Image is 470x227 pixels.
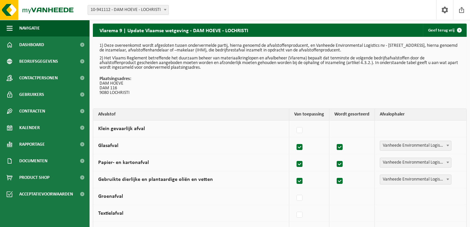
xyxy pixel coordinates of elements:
span: Vanheede Environmental Logistics [380,175,451,185]
span: Contracten [19,103,45,119]
p: DAM HOEVE DAM 116 9080 LOCHRISTI [100,77,460,95]
span: Kalender [19,119,40,136]
span: Dashboard [19,37,44,53]
span: Vanheede Environmental Logistics [380,141,451,151]
span: Bedrijfsgegevens [19,53,58,70]
strong: Plaatsingsadres: [100,76,131,81]
span: Acceptatievoorwaarden [19,186,73,202]
label: Textielafval [98,211,123,216]
th: Afvalophaler [375,109,466,120]
span: 10-941112 - DAM HOEVE - LOCHRISTI [88,5,169,15]
span: Documenten [19,153,47,169]
span: Navigatie [19,20,40,37]
h2: Vlarema 9 | Update Vlaamse wetgeving - DAM HOEVE - LOCHRISTI [93,24,255,37]
label: Glasafval [98,143,118,148]
th: Afvalstof [93,109,289,120]
label: Papier- en kartonafval [98,160,149,165]
span: Contactpersonen [19,70,58,86]
span: Vanheede Environmental Logistics [380,175,451,184]
th: Wordt gesorteerd [329,109,375,120]
p: 2) Het Vlaams Reglement betreffende het duurzaam beheer van materiaalkringlopen en afvalbeheer (V... [100,56,460,70]
th: Van toepassing [289,109,329,120]
span: Rapportage [19,136,45,153]
a: Geef terug vrij [423,24,466,37]
span: Vanheede Environmental Logistics [380,158,451,168]
span: Vanheede Environmental Logistics [380,158,451,167]
span: 10-941112 - DAM HOEVE - LOCHRISTI [88,5,168,15]
span: Gebruikers [19,86,44,103]
label: Klein gevaarlijk afval [98,126,145,131]
label: Groenafval [98,194,123,199]
label: Gebruikte dierlijke en plantaardige oliën en vetten [98,177,213,182]
span: Vanheede Environmental Logistics [380,141,451,150]
span: Product Shop [19,169,49,186]
p: 1) Deze overeenkomst wordt afgesloten tussen ondervermelde partij, hierna genoemd de afvalstoffen... [100,43,460,53]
